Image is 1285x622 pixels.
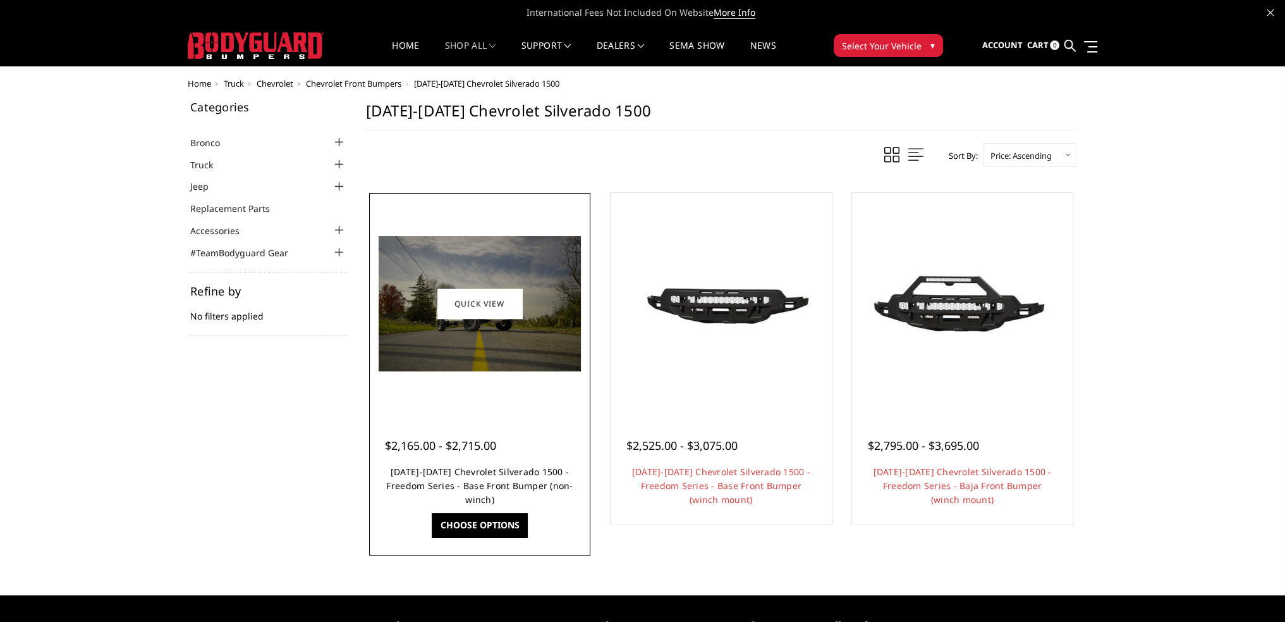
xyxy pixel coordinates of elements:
[306,78,401,89] a: Chevrolet Front Bumpers
[1050,40,1059,50] span: 0
[190,180,224,193] a: Jeep
[942,146,978,165] label: Sort By:
[414,78,559,89] span: [DATE]-[DATE] Chevrolet Silverado 1500
[930,39,935,52] span: ▾
[982,39,1022,51] span: Account
[1026,28,1059,63] a: Cart 0
[873,466,1051,506] a: [DATE]-[DATE] Chevrolet Silverado 1500 - Freedom Series - Baja Front Bumper (winch mount)
[257,78,293,89] a: Chevrolet
[190,285,347,297] h5: Refine by
[714,6,755,19] a: More Info
[437,289,522,318] a: Quick view
[392,41,419,66] a: Home
[614,196,829,411] a: 2022-2025 Chevrolet Silverado 1500 - Freedom Series - Base Front Bumper (winch mount) 2022-2025 C...
[521,41,571,66] a: Support
[190,158,229,171] a: Truck
[224,78,244,89] a: Truck
[366,101,1076,130] h1: [DATE]-[DATE] Chevrolet Silverado 1500
[432,513,527,537] a: Choose Options
[626,438,738,453] span: $2,525.00 - $3,075.00
[385,438,496,453] span: $2,165.00 - $2,715.00
[982,28,1022,63] a: Account
[386,466,573,506] a: [DATE]-[DATE] Chevrolet Silverado 1500 - Freedom Series - Base Front Bumper (non-winch)
[750,41,776,66] a: News
[632,466,810,506] a: [DATE]-[DATE] Chevrolet Silverado 1500 - Freedom Series - Base Front Bumper (winch mount)
[861,247,1063,360] img: 2022-2025 Chevrolet Silverado 1500 - Freedom Series - Baja Front Bumper (winch mount)
[842,39,922,53] span: Select Your Vehicle
[372,196,587,411] a: 2022-2025 Chevrolet Silverado 1500 - Freedom Series - Base Front Bumper (non-winch) 2022-2025 Che...
[190,136,236,149] a: Bronco
[190,285,347,336] div: No filters applied
[620,247,822,360] img: 2022-2025 Chevrolet Silverado 1500 - Freedom Series - Base Front Bumper (winch mount)
[445,41,496,66] a: shop all
[597,41,645,66] a: Dealers
[669,41,724,66] a: SEMA Show
[188,78,211,89] a: Home
[868,438,979,453] span: $2,795.00 - $3,695.00
[379,236,581,371] img: 2022-2025 Chevrolet Silverado 1500 - Freedom Series - Base Front Bumper (non-winch)
[855,196,1070,411] a: 2022-2025 Chevrolet Silverado 1500 - Freedom Series - Baja Front Bumper (winch mount)
[188,32,324,59] img: BODYGUARD BUMPERS
[190,101,347,113] h5: Categories
[190,202,286,215] a: Replacement Parts
[1026,39,1048,51] span: Cart
[190,246,304,259] a: #TeamBodyguard Gear
[834,34,943,57] button: Select Your Vehicle
[190,224,255,237] a: Accessories
[1222,561,1285,622] iframe: Chat Widget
